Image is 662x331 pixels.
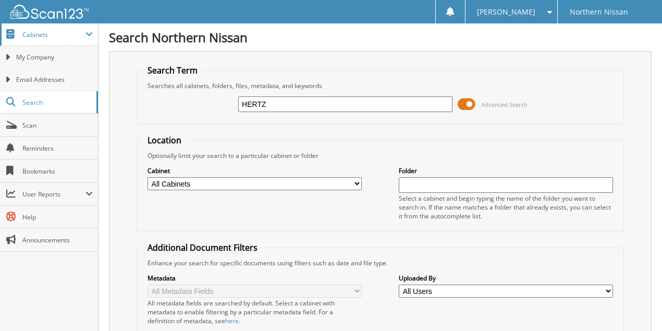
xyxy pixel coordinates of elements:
[399,194,613,220] div: Select a cabinet and begin typing the name of the folder you want to search in. If the name match...
[22,144,93,153] span: Reminders
[142,81,618,90] div: Searches all cabinets, folders, files, metadata, and keywords
[148,166,362,175] label: Cabinet
[22,98,91,107] span: Search
[399,274,613,283] label: Uploaded By
[22,30,85,39] span: Cabinets
[10,5,89,19] img: scan123-logo-white.svg
[481,101,528,108] span: Advanced Search
[22,121,93,130] span: Scan
[16,75,93,84] span: Email Addresses
[142,65,203,76] legend: Search Term
[477,9,535,15] span: [PERSON_NAME]
[22,236,93,244] span: Announcements
[22,190,85,199] span: User Reports
[142,151,618,160] div: Optionally limit your search to a particular cabinet or folder
[225,316,239,325] a: here
[142,259,618,267] div: Enhance your search for specific documents using filters such as date and file type.
[610,281,662,331] iframe: Chat Widget
[570,9,628,15] span: Northern Nissan
[142,242,263,253] legend: Additional Document Filters
[22,213,93,222] span: Help
[16,53,93,62] span: My Company
[22,167,93,176] span: Bookmarks
[399,166,613,175] label: Folder
[142,134,187,146] legend: Location
[148,299,362,325] div: All metadata fields are searched by default. Select a cabinet with metadata to enable filtering b...
[148,274,362,283] label: Metadata
[109,29,652,46] h1: Search Northern Nissan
